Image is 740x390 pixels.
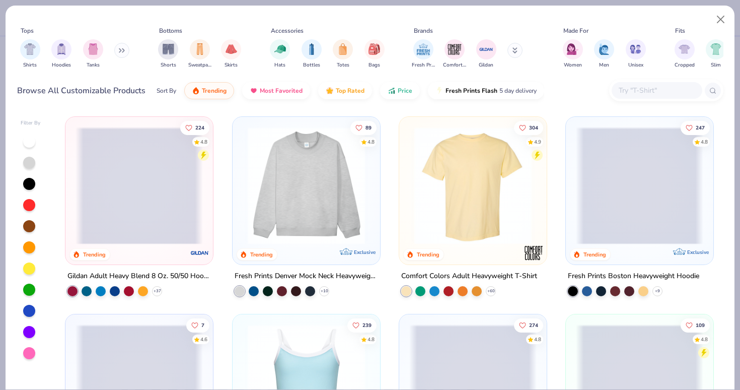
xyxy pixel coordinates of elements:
[21,119,41,127] div: Filter By
[675,61,695,69] span: Cropped
[428,82,544,99] button: Fresh Prints Flash5 day delivery
[195,125,204,130] span: 224
[563,26,588,35] div: Made For
[630,43,641,55] img: Unisex Image
[200,336,207,344] div: 4.6
[711,61,721,69] span: Slim
[380,82,420,99] button: Price
[318,82,372,99] button: Top Rated
[154,288,161,294] span: + 37
[675,26,685,35] div: Fits
[320,288,328,294] span: + 10
[184,82,234,99] button: Trending
[594,39,614,69] div: filter for Men
[529,125,538,130] span: 304
[190,243,210,263] img: Gildan logo
[260,87,303,95] span: Most Favorited
[364,39,385,69] div: filter for Bags
[435,87,443,95] img: flash.gif
[202,87,227,95] span: Trending
[447,42,462,57] img: Comfort Colors Image
[534,138,541,146] div: 4.9
[225,61,238,69] span: Skirts
[250,87,258,95] img: most_fav.gif
[701,138,708,146] div: 4.8
[701,336,708,344] div: 4.8
[242,82,310,99] button: Most Favorited
[711,10,730,29] button: Close
[365,125,371,130] span: 89
[21,26,34,35] div: Tops
[67,270,211,283] div: Gildan Adult Heavy Blend 8 Oz. 50/50 Hooded Sweatshirt
[487,288,494,294] span: + 60
[599,43,610,55] img: Men Image
[180,120,209,135] button: Like
[354,249,376,255] span: Exclusive
[696,323,705,328] span: 109
[158,39,178,69] div: filter for Shorts
[681,120,710,135] button: Like
[271,26,304,35] div: Accessories
[675,39,695,69] button: filter button
[479,42,494,57] img: Gildan Image
[628,61,643,69] span: Unisex
[17,85,145,97] div: Browse All Customizable Products
[158,39,178,69] button: filter button
[347,318,376,333] button: Like
[398,87,412,95] span: Price
[88,43,99,55] img: Tanks Image
[499,85,537,97] span: 5 day delivery
[201,323,204,328] span: 7
[476,39,496,69] div: filter for Gildan
[655,288,660,294] span: + 9
[443,39,466,69] button: filter button
[537,127,664,244] img: e55d29c3-c55d-459c-bfd9-9b1c499ab3c6
[302,39,322,69] button: filter button
[534,336,541,344] div: 4.8
[192,87,200,95] img: trending.gif
[367,336,374,344] div: 4.8
[235,270,378,283] div: Fresh Prints Denver Mock Neck Heavyweight Sweatshirt
[20,39,40,69] div: filter for Shirts
[51,39,71,69] button: filter button
[568,270,699,283] div: Fresh Prints Boston Heavyweight Hoodie
[414,26,433,35] div: Brands
[416,42,431,57] img: Fresh Prints Image
[618,85,695,96] input: Try "T-Shirt"
[337,61,349,69] span: Totes
[401,270,537,283] div: Comfort Colors Adult Heavyweight T-Shirt
[302,39,322,69] div: filter for Bottles
[567,43,578,55] img: Women Image
[56,43,67,55] img: Hoodies Image
[350,120,376,135] button: Like
[157,86,176,95] div: Sort By
[706,39,726,69] button: filter button
[446,87,497,95] span: Fresh Prints Flash
[83,39,103,69] button: filter button
[443,61,466,69] span: Comfort Colors
[333,39,353,69] button: filter button
[443,39,466,69] div: filter for Comfort Colors
[626,39,646,69] button: filter button
[681,318,710,333] button: Like
[514,120,543,135] button: Like
[194,43,205,55] img: Sweatpants Image
[221,39,241,69] button: filter button
[364,39,385,69] button: filter button
[599,61,609,69] span: Men
[476,39,496,69] button: filter button
[274,61,285,69] span: Hats
[83,39,103,69] div: filter for Tanks
[368,61,380,69] span: Bags
[594,39,614,69] button: filter button
[188,39,211,69] div: filter for Sweatpants
[51,39,71,69] div: filter for Hoodies
[675,39,695,69] div: filter for Cropped
[409,127,537,244] img: 029b8af0-80e6-406f-9fdc-fdf898547912
[696,125,705,130] span: 247
[159,26,182,35] div: Bottoms
[524,243,544,263] img: Comfort Colors logo
[24,43,36,55] img: Shirts Image
[710,43,721,55] img: Slim Image
[626,39,646,69] div: filter for Unisex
